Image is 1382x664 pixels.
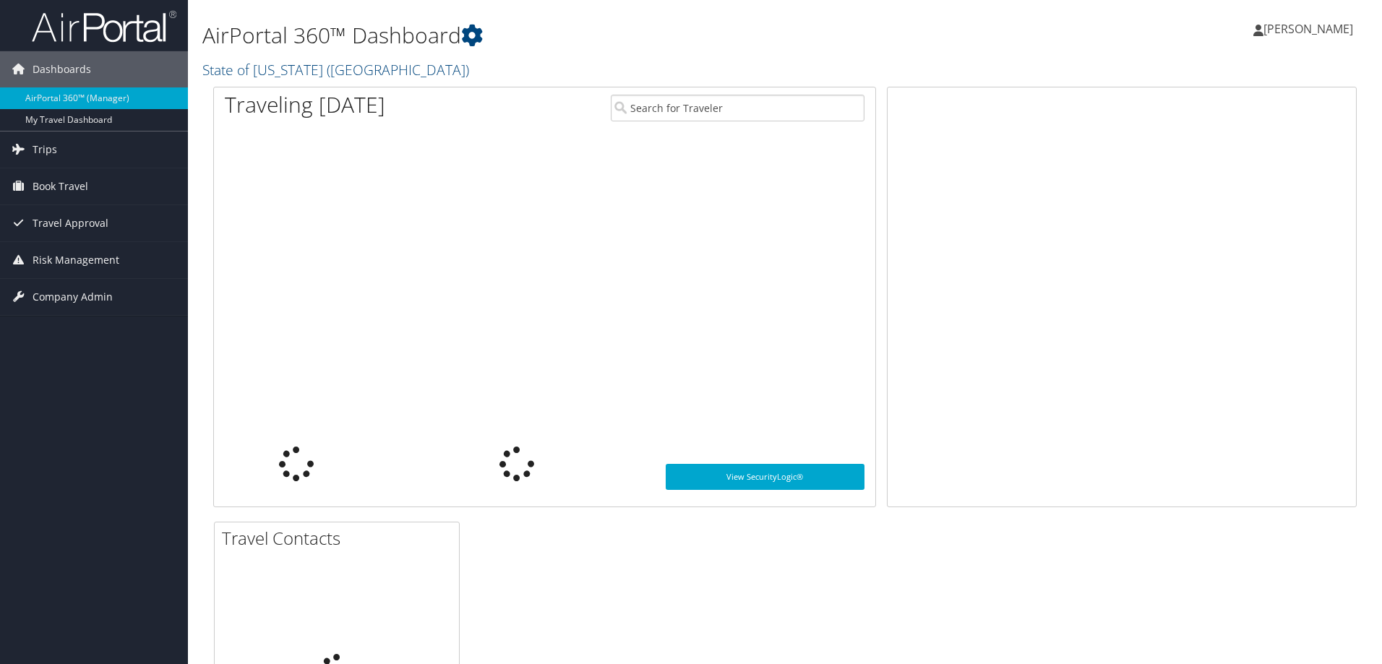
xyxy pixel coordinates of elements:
[33,242,119,278] span: Risk Management
[1253,7,1368,51] a: [PERSON_NAME]
[1263,21,1353,37] span: [PERSON_NAME]
[33,51,91,87] span: Dashboards
[202,60,473,79] a: State of [US_STATE] ([GEOGRAPHIC_DATA])
[33,279,113,315] span: Company Admin
[222,526,459,551] h2: Travel Contacts
[666,464,864,490] a: View SecurityLogic®
[33,205,108,241] span: Travel Approval
[611,95,864,121] input: Search for Traveler
[33,168,88,204] span: Book Travel
[33,131,57,168] span: Trips
[32,9,176,43] img: airportal-logo.png
[202,20,979,51] h1: AirPortal 360™ Dashboard
[225,90,385,120] h1: Traveling [DATE]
